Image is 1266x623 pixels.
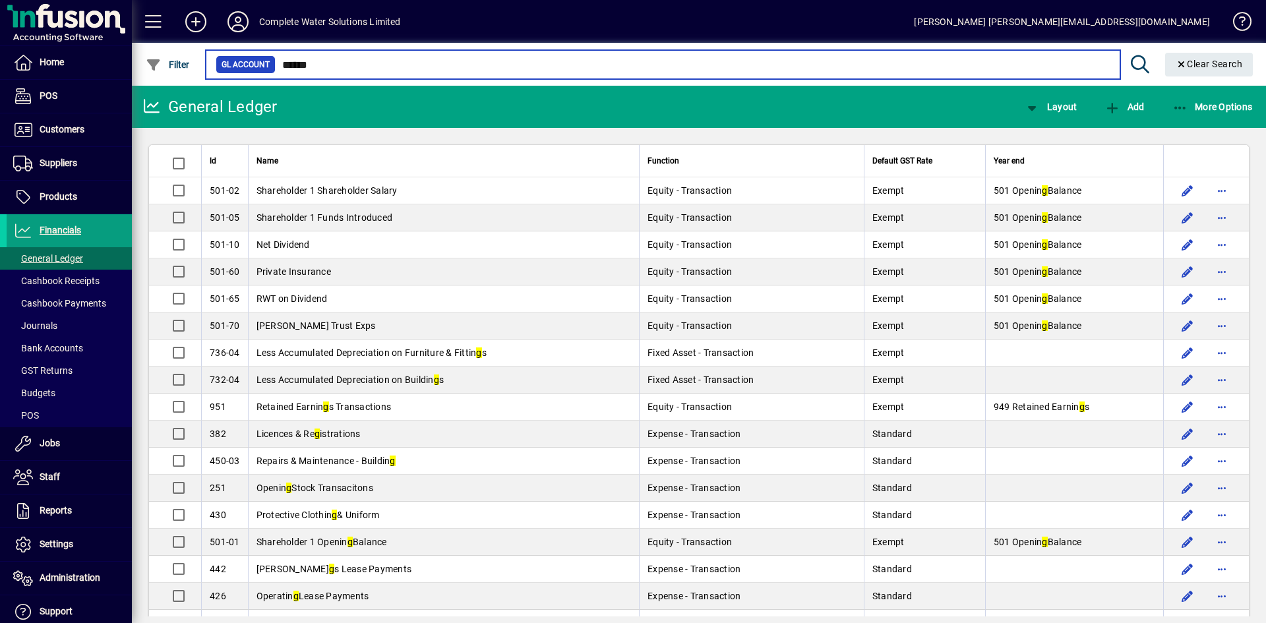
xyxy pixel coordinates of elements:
span: Exempt [872,293,905,304]
div: Name [256,154,632,168]
button: More options [1211,558,1232,579]
span: Exempt [872,239,905,250]
button: Edit [1177,234,1198,255]
span: POS [40,90,57,101]
span: Exempt [872,347,905,358]
a: Journals [7,314,132,337]
a: Home [7,46,132,79]
span: Fixed Asset - Transaction [648,347,754,358]
button: More options [1211,288,1232,309]
span: [PERSON_NAME] s Lease Payments [256,564,412,574]
span: 501 Openin Balance [994,293,1082,304]
em: g [323,401,328,412]
em: g [1042,212,1047,223]
em: g [1042,185,1047,196]
span: Financials [40,225,81,235]
span: 251 [210,483,226,493]
span: GST Returns [13,365,73,376]
span: Fixed Asset - Transaction [648,374,754,385]
div: [PERSON_NAME] [PERSON_NAME][EMAIL_ADDRESS][DOMAIN_NAME] [914,11,1210,32]
button: Edit [1177,477,1198,498]
span: Net Dividend [256,239,310,250]
span: Standard [872,510,912,520]
span: 949 Retained Earnin s [994,401,1089,412]
span: Default GST Rate [872,154,932,168]
span: 501 Openin Balance [994,266,1082,277]
span: General Ledger [13,253,83,264]
span: 501-01 [210,537,240,547]
em: g [332,510,337,520]
span: Less Accumulated Depreciation on Furniture & Fittin s [256,347,487,358]
button: More options [1211,585,1232,607]
span: GL Account [222,58,270,71]
span: 501 Openin Balance [994,185,1082,196]
button: Edit [1177,369,1198,390]
button: More options [1211,234,1232,255]
span: Less Accumulated Depreciation on Buildin s [256,374,444,385]
span: 501-65 [210,293,240,304]
span: Exempt [872,401,905,412]
span: 501-02 [210,185,240,196]
span: Expense - Transaction [648,456,740,466]
span: Equity - Transaction [648,537,732,547]
span: Licences & Re istrations [256,429,361,439]
span: Exempt [872,320,905,331]
span: POS [13,410,39,421]
button: Profile [217,10,259,34]
div: Id [210,154,240,168]
button: More Options [1169,95,1256,119]
span: Equity - Transaction [648,266,732,277]
button: More options [1211,477,1232,498]
span: Expense - Transaction [648,483,740,493]
span: Private Insurance [256,266,331,277]
span: Protective Clothin & Uniform [256,510,380,520]
span: Customers [40,124,84,134]
span: Standard [872,429,912,439]
a: Reports [7,494,132,527]
a: General Ledger [7,247,132,270]
span: Openin Stock Transacitons [256,483,373,493]
button: Add [1101,95,1147,119]
span: Expense - Transaction [648,510,740,520]
app-page-header-button: View chart layout [1010,95,1091,119]
span: Bank Accounts [13,343,83,353]
a: Knowledge Base [1223,3,1250,45]
span: Id [210,154,216,168]
a: Staff [7,461,132,494]
span: 501-60 [210,266,240,277]
a: Bank Accounts [7,337,132,359]
span: Shareholder 1 Openin Balance [256,537,387,547]
span: Repairs & Maintenance - Buildin [256,456,396,466]
em: g [1079,401,1085,412]
span: 501 Openin Balance [994,537,1082,547]
span: Settings [40,539,73,549]
span: Exempt [872,374,905,385]
a: POS [7,404,132,427]
a: POS [7,80,132,113]
span: Expense - Transaction [648,429,740,439]
em: g [1042,293,1047,304]
span: Equity - Transaction [648,212,732,223]
span: Administration [40,572,100,583]
button: Edit [1177,261,1198,282]
span: Suppliers [40,158,77,168]
span: Expense - Transaction [648,591,740,601]
span: Exempt [872,212,905,223]
span: Layout [1024,102,1077,112]
button: More options [1211,369,1232,390]
span: Year end [994,154,1025,168]
button: Edit [1177,315,1198,336]
span: [PERSON_NAME] Trust Exps [256,320,376,331]
span: Name [256,154,278,168]
a: Cashbook Payments [7,292,132,314]
span: RWT on Dividend [256,293,328,304]
em: g [315,429,320,439]
span: 426 [210,591,226,601]
span: Filter [146,59,190,70]
span: Equity - Transaction [648,401,732,412]
span: Cashbook Payments [13,298,106,309]
span: Equity - Transaction [648,293,732,304]
span: Equity - Transaction [648,239,732,250]
button: Edit [1177,585,1198,607]
button: Edit [1177,207,1198,228]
